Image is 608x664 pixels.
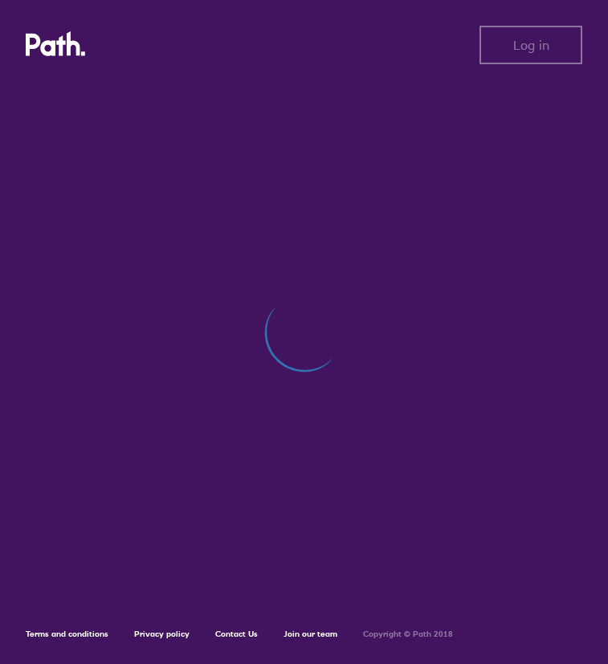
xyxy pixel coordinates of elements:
a: Join our team [284,629,337,639]
a: Privacy policy [134,629,190,639]
button: Log in [479,26,582,64]
h6: Copyright © Path 2018 [363,629,453,639]
a: Contact Us [215,629,258,639]
span: Log in [513,38,549,52]
a: Terms and conditions [26,629,108,639]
